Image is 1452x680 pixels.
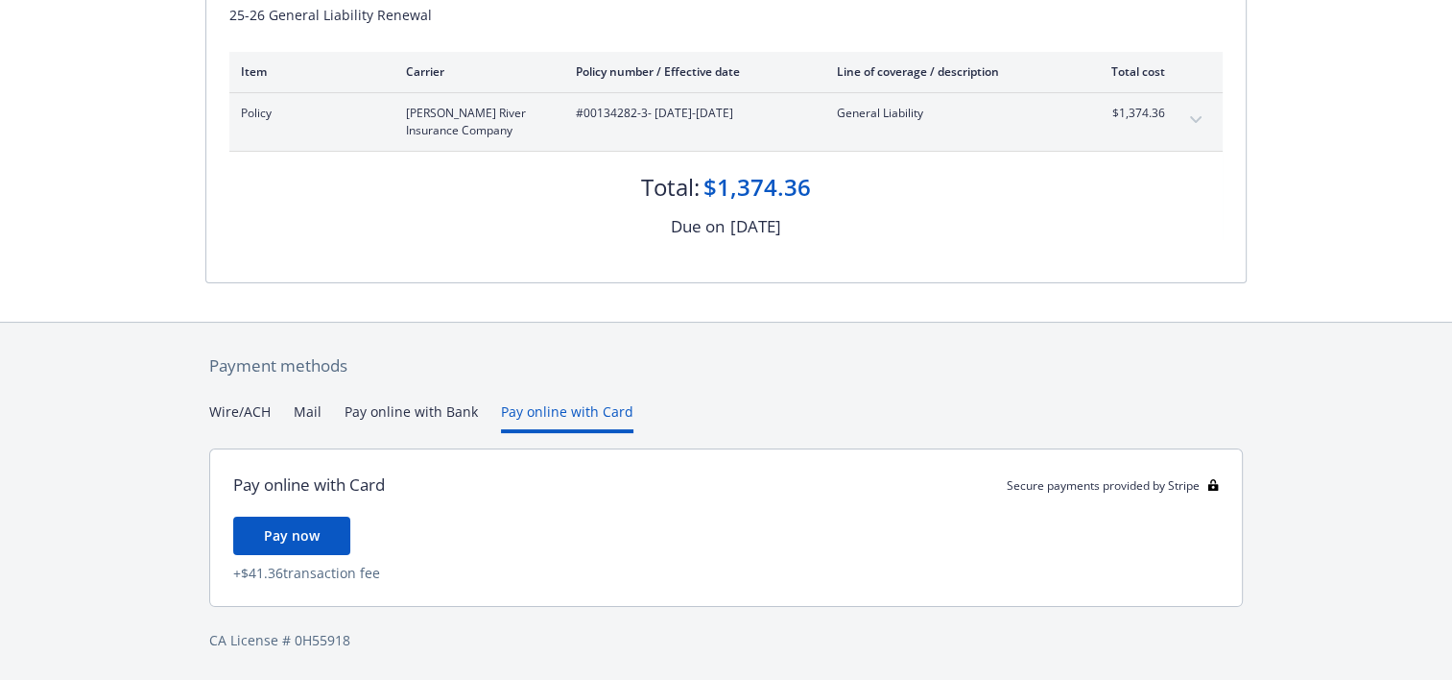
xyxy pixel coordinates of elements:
[345,401,478,433] button: Pay online with Bank
[1093,105,1165,122] span: $1,374.36
[294,401,321,433] button: Mail
[209,401,271,433] button: Wire/ACH
[229,5,1223,25] div: 25-26 General Liability Renewal
[837,105,1062,122] span: General Liability
[264,526,320,545] span: Pay now
[241,63,375,80] div: Item
[1007,477,1219,494] div: Secure payments provided by Stripe
[671,214,725,239] div: Due on
[1180,105,1211,135] button: expand content
[730,214,781,239] div: [DATE]
[209,630,1243,650] div: CA License # 0H55918
[501,401,633,433] button: Pay online with Card
[209,353,1243,378] div: Payment methods
[233,517,350,555] button: Pay now
[233,473,385,498] div: Pay online with Card
[641,171,700,204] div: Total:
[1093,63,1165,80] div: Total cost
[241,105,375,122] span: Policy
[576,63,806,80] div: Policy number / Effective date
[406,105,545,139] span: [PERSON_NAME] River Insurance Company
[229,93,1223,151] div: Policy[PERSON_NAME] River Insurance Company#00134282-3- [DATE]-[DATE]General Liability$1,374.36ex...
[233,563,1219,583] div: + $41.36 transaction fee
[406,63,545,80] div: Carrier
[837,63,1062,80] div: Line of coverage / description
[703,171,811,204] div: $1,374.36
[576,105,806,122] span: #00134282-3 - [DATE]-[DATE]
